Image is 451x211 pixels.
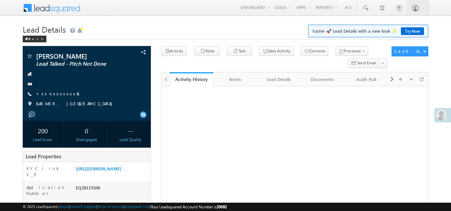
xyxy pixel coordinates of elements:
div: EQ28115506 [74,184,151,194]
span: 39660 [217,204,227,209]
span: Your Leadsquared Account Number is [151,204,227,209]
span: © 2025 LeadSquared | | | | | [23,204,227,210]
span: Faster 🚀 Lead Details with a new look ✨ [312,28,424,34]
button: Lead Actions [392,46,428,56]
span: Lead Details [23,24,66,35]
div: Notes [219,75,251,83]
div: Activity History [175,76,208,82]
div: -- [112,124,149,137]
div: Lead Score [24,137,61,143]
a: Activity History [170,72,213,86]
button: Processes [335,46,368,56]
a: Contact Support [70,204,96,209]
span: Lead Talked - Pitch Not Done [36,61,115,67]
span: Processes [344,48,361,53]
div: Audit Trail [350,75,382,83]
span: [PERSON_NAME] [36,53,115,59]
button: Converse [301,46,328,56]
a: Audit Trail [345,72,388,86]
span: BARMER, [GEOGRAPHIC_DATA] [36,101,116,107]
a: Terms of Service [97,204,123,209]
a: Acceptable Use [124,204,150,209]
button: Sales Activity [259,46,293,56]
span: Send Email [357,60,376,66]
a: [URL][DOMAIN_NAME] [76,166,121,171]
div: Lead Details [262,75,295,83]
button: Send Email [348,59,379,68]
a: Back [23,35,50,41]
a: Lead Details [257,72,301,86]
label: KYC link 2_0 [26,165,69,177]
div: 200 [24,124,61,137]
div: 0 [68,124,105,137]
button: Task [227,46,252,56]
button: Note [195,46,220,56]
a: About [59,204,69,209]
div: Lead Actions [395,48,423,54]
a: Notes [213,72,257,86]
label: Application Number [26,184,69,196]
button: Activity [161,46,186,56]
span: Lead Properties [26,153,61,160]
div: Disengaged [68,137,105,143]
a: Documents [301,72,345,86]
a: +xx-xxxxxxxx41 [36,91,88,96]
div: Back [23,36,46,42]
div: Lead Quality [112,137,149,143]
div: Documents [306,75,339,83]
a: Try Now [401,27,424,35]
